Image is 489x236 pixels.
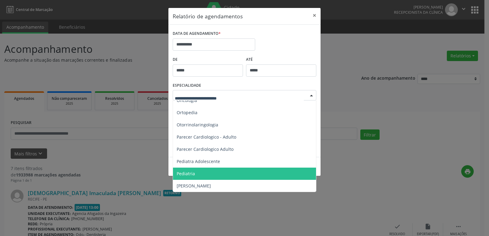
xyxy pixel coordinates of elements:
span: [PERSON_NAME] [177,183,211,189]
label: ESPECIALIDADE [173,81,201,90]
button: Close [308,8,321,23]
h5: Relatório de agendamentos [173,12,243,20]
span: Pediatria [177,171,195,176]
span: Ortopedia [177,110,197,115]
span: Pediatra Adolescente [177,158,220,164]
label: ATÉ [246,55,316,64]
label: DATA DE AGENDAMENTO [173,29,221,38]
span: Oncologia [177,97,197,103]
span: Parecer Cardiologico Adulto [177,146,233,152]
label: De [173,55,243,64]
span: Otorrinolaringologia [177,122,218,128]
span: Parecer Cardiologico - Adulto [177,134,236,140]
